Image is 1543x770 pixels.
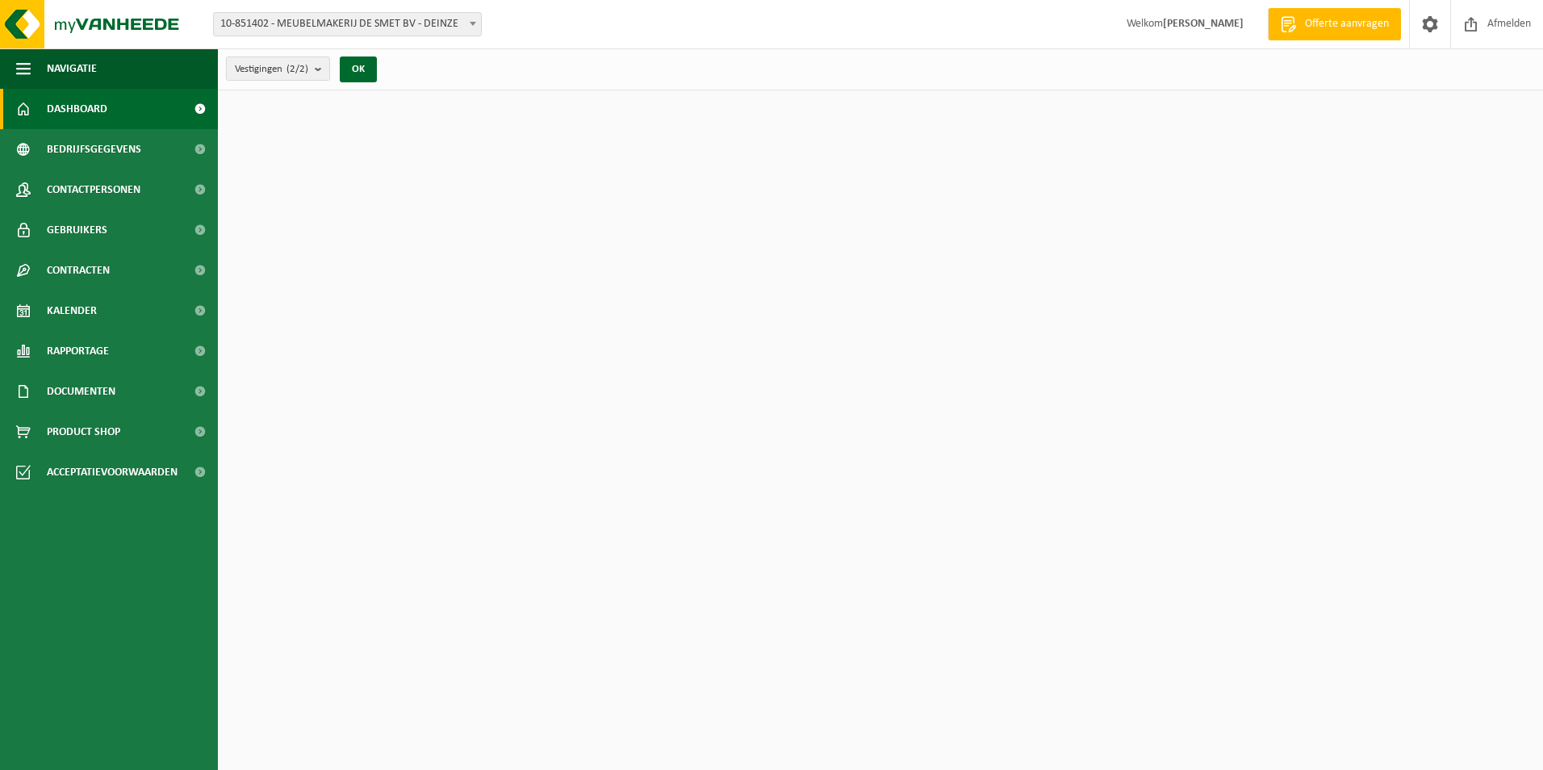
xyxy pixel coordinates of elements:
span: Kalender [47,291,97,331]
span: Bedrijfsgegevens [47,129,141,169]
a: Offerte aanvragen [1268,8,1401,40]
button: Vestigingen(2/2) [226,56,330,81]
span: Gebruikers [47,210,107,250]
span: Contactpersonen [47,169,140,210]
span: Product Shop [47,412,120,452]
button: OK [340,56,377,82]
count: (2/2) [286,64,308,74]
span: Documenten [47,371,115,412]
span: 10-851402 - MEUBELMAKERIJ DE SMET BV - DEINZE [213,12,482,36]
span: Navigatie [47,48,97,89]
span: Offerte aanvragen [1301,16,1393,32]
span: Dashboard [47,89,107,129]
span: Acceptatievoorwaarden [47,452,178,492]
span: 10-851402 - MEUBELMAKERIJ DE SMET BV - DEINZE [214,13,481,36]
span: Vestigingen [235,57,308,82]
span: Contracten [47,250,110,291]
strong: [PERSON_NAME] [1163,18,1244,30]
span: Rapportage [47,331,109,371]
